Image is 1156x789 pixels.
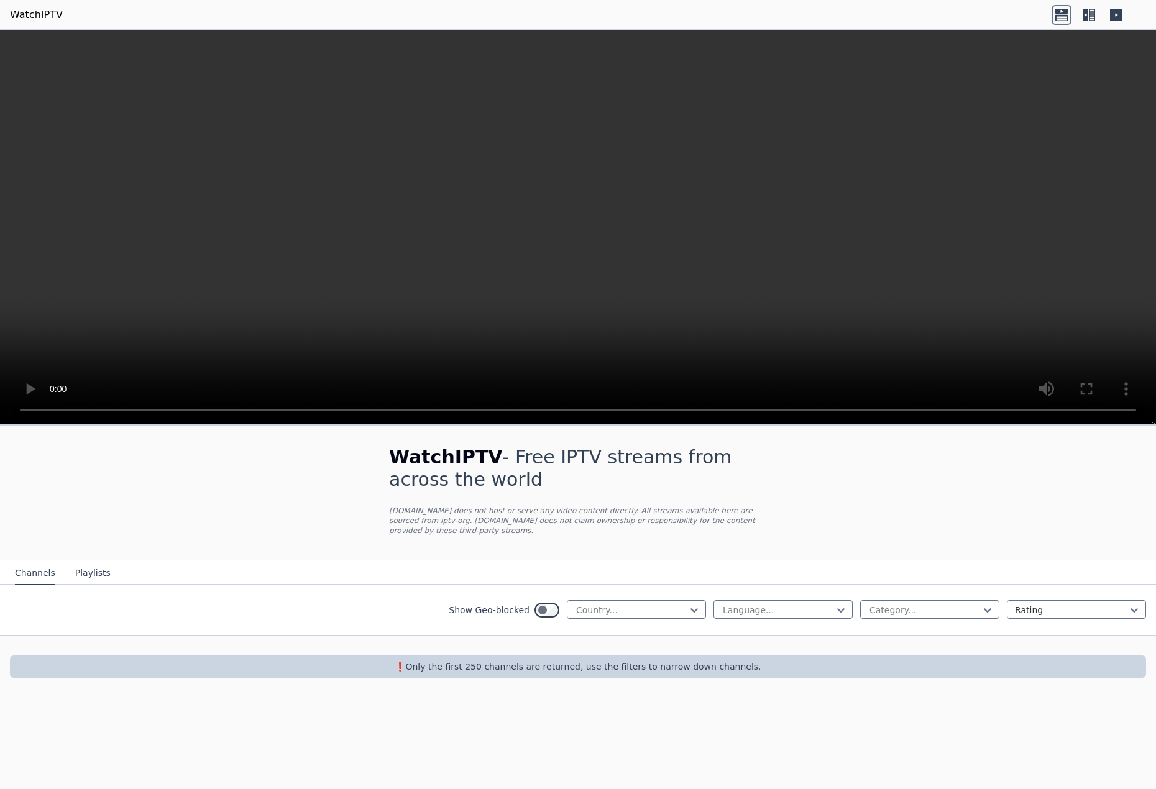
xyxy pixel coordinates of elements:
[449,604,530,616] label: Show Geo-blocked
[389,506,767,536] p: [DOMAIN_NAME] does not host or serve any video content directly. All streams available here are s...
[10,7,63,22] a: WatchIPTV
[389,446,767,491] h1: - Free IPTV streams from across the world
[15,660,1141,673] p: ❗️Only the first 250 channels are returned, use the filters to narrow down channels.
[75,562,111,585] button: Playlists
[389,446,503,468] span: WatchIPTV
[15,562,55,585] button: Channels
[441,516,470,525] a: iptv-org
